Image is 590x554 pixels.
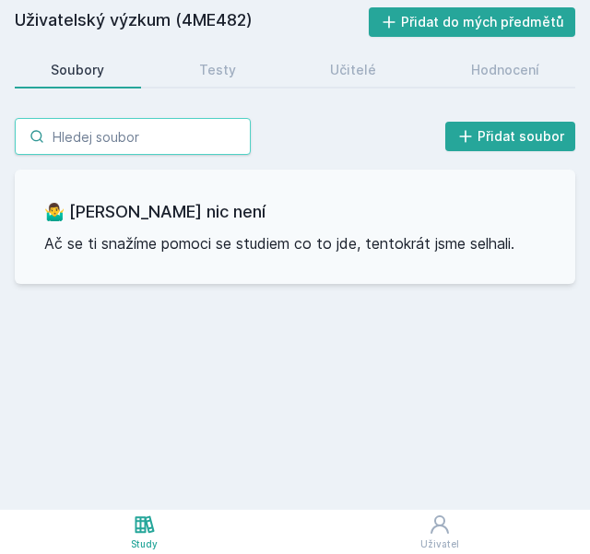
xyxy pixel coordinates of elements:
[420,537,459,551] div: Uživatel
[15,7,369,37] h2: Uživatelský výzkum (4ME482)
[471,61,539,79] div: Hodnocení
[15,52,141,88] a: Soubory
[44,199,546,225] h3: 🤷‍♂️ [PERSON_NAME] nic není
[369,7,576,37] button: Přidat do mých předmětů
[330,61,376,79] div: Učitelé
[51,61,104,79] div: Soubory
[445,122,576,151] button: Přidat soubor
[435,52,576,88] a: Hodnocení
[199,61,236,79] div: Testy
[163,52,273,88] a: Testy
[15,118,251,155] input: Hledej soubor
[131,537,158,551] div: Study
[44,232,546,254] p: Ač se ti snažíme pomoci se studiem co to jde, tentokrát jsme selhali.
[294,52,413,88] a: Učitelé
